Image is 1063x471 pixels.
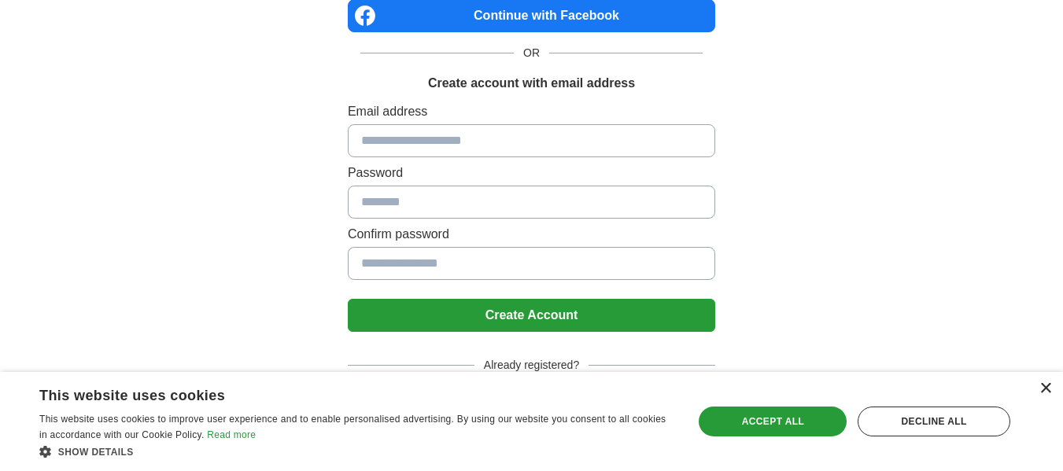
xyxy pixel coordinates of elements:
div: Close [1039,383,1051,395]
label: Confirm password [348,225,715,244]
span: This website uses cookies to improve user experience and to enable personalised advertising. By u... [39,414,666,440]
div: Decline all [858,407,1010,436]
div: Accept all [699,407,847,436]
div: Show details [39,443,674,459]
span: Show details [58,447,134,458]
span: OR [514,45,549,61]
label: Email address [348,102,715,121]
button: Create Account [348,299,715,332]
h1: Create account with email address [428,74,635,93]
label: Password [348,164,715,182]
a: Read more, opens a new window [207,429,256,440]
div: This website uses cookies [39,381,635,405]
span: Already registered? [474,357,589,373]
